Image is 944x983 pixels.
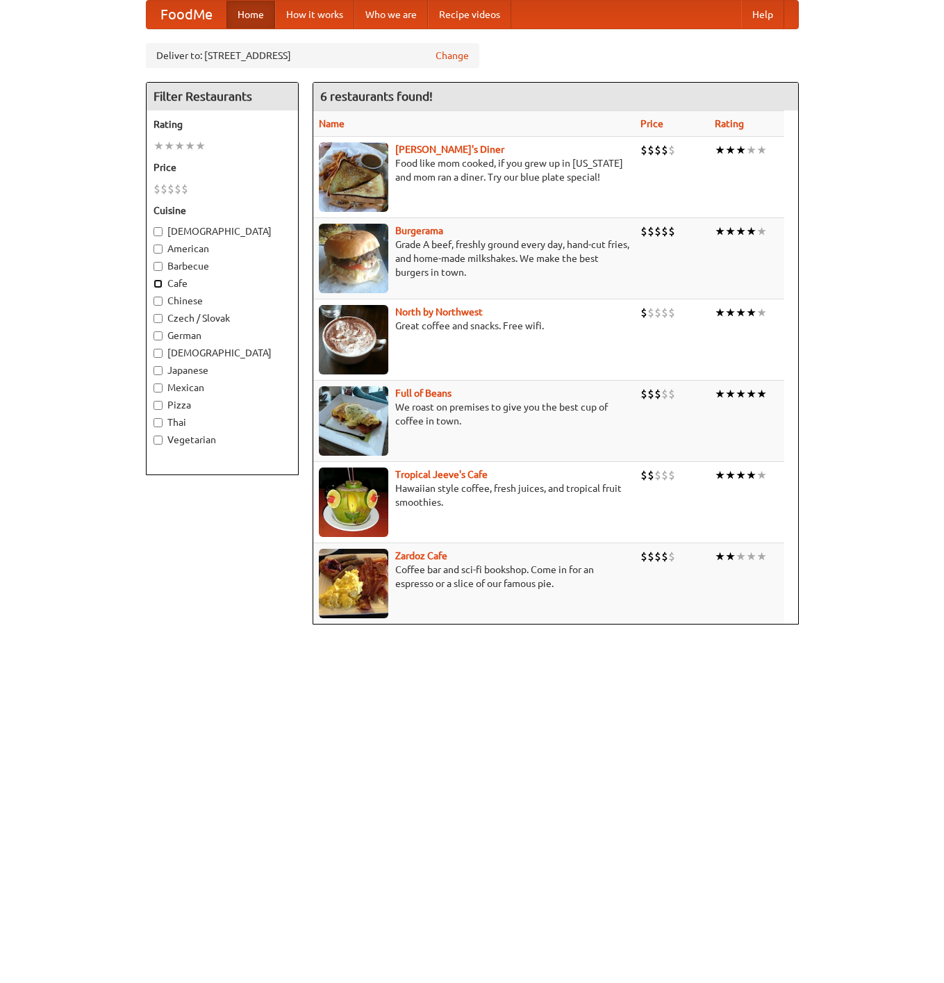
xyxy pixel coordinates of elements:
[319,481,629,509] p: Hawaiian style coffee, fresh juices, and tropical fruit smoothies.
[185,138,195,154] li: ★
[154,294,291,308] label: Chinese
[715,224,725,239] li: ★
[319,468,388,537] img: jeeves.jpg
[154,329,291,342] label: German
[647,224,654,239] li: $
[395,388,452,399] a: Full of Beans
[167,181,174,197] li: $
[195,138,206,154] li: ★
[395,144,504,155] a: [PERSON_NAME]'s Diner
[395,306,483,317] a: North by Northwest
[668,386,675,402] li: $
[746,224,756,239] li: ★
[715,549,725,564] li: ★
[154,383,163,393] input: Mexican
[640,118,663,129] a: Price
[746,305,756,320] li: ★
[736,305,746,320] li: ★
[661,468,668,483] li: $
[756,549,767,564] li: ★
[640,386,647,402] li: $
[725,549,736,564] li: ★
[746,549,756,564] li: ★
[319,400,629,428] p: We roast on premises to give you the best cup of coffee in town.
[756,224,767,239] li: ★
[736,224,746,239] li: ★
[741,1,784,28] a: Help
[668,549,675,564] li: $
[319,224,388,293] img: burgerama.jpg
[654,468,661,483] li: $
[428,1,511,28] a: Recipe videos
[725,386,736,402] li: ★
[654,549,661,564] li: $
[661,224,668,239] li: $
[736,386,746,402] li: ★
[154,224,291,238] label: [DEMOGRAPHIC_DATA]
[154,181,160,197] li: $
[354,1,428,28] a: Who we are
[640,142,647,158] li: $
[654,386,661,402] li: $
[756,468,767,483] li: ★
[160,181,167,197] li: $
[640,224,647,239] li: $
[154,415,291,429] label: Thai
[174,181,181,197] li: $
[640,305,647,320] li: $
[661,549,668,564] li: $
[275,1,354,28] a: How it works
[715,118,744,129] a: Rating
[756,142,767,158] li: ★
[154,418,163,427] input: Thai
[654,224,661,239] li: $
[736,142,746,158] li: ★
[147,83,298,110] h4: Filter Restaurants
[395,225,443,236] a: Burgerama
[736,468,746,483] li: ★
[147,1,226,28] a: FoodMe
[154,401,163,410] input: Pizza
[154,398,291,412] label: Pizza
[654,305,661,320] li: $
[395,550,447,561] b: Zardoz Cafe
[647,468,654,483] li: $
[715,386,725,402] li: ★
[746,142,756,158] li: ★
[647,386,654,402] li: $
[154,245,163,254] input: American
[756,305,767,320] li: ★
[164,138,174,154] li: ★
[661,142,668,158] li: $
[154,363,291,377] label: Japanese
[668,142,675,158] li: $
[319,142,388,212] img: sallys.jpg
[226,1,275,28] a: Home
[319,549,388,618] img: zardoz.jpg
[395,469,488,480] b: Tropical Jeeve's Cafe
[154,117,291,131] h5: Rating
[668,305,675,320] li: $
[181,181,188,197] li: $
[154,331,163,340] input: German
[154,276,291,290] label: Cafe
[146,43,479,68] div: Deliver to: [STREET_ADDRESS]
[725,305,736,320] li: ★
[654,142,661,158] li: $
[320,90,433,103] ng-pluralize: 6 restaurants found!
[319,386,388,456] img: beans.jpg
[668,224,675,239] li: $
[154,297,163,306] input: Chinese
[746,386,756,402] li: ★
[154,279,163,288] input: Cafe
[436,49,469,63] a: Change
[756,386,767,402] li: ★
[154,259,291,273] label: Barbecue
[715,305,725,320] li: ★
[661,386,668,402] li: $
[640,549,647,564] li: $
[736,549,746,564] li: ★
[668,468,675,483] li: $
